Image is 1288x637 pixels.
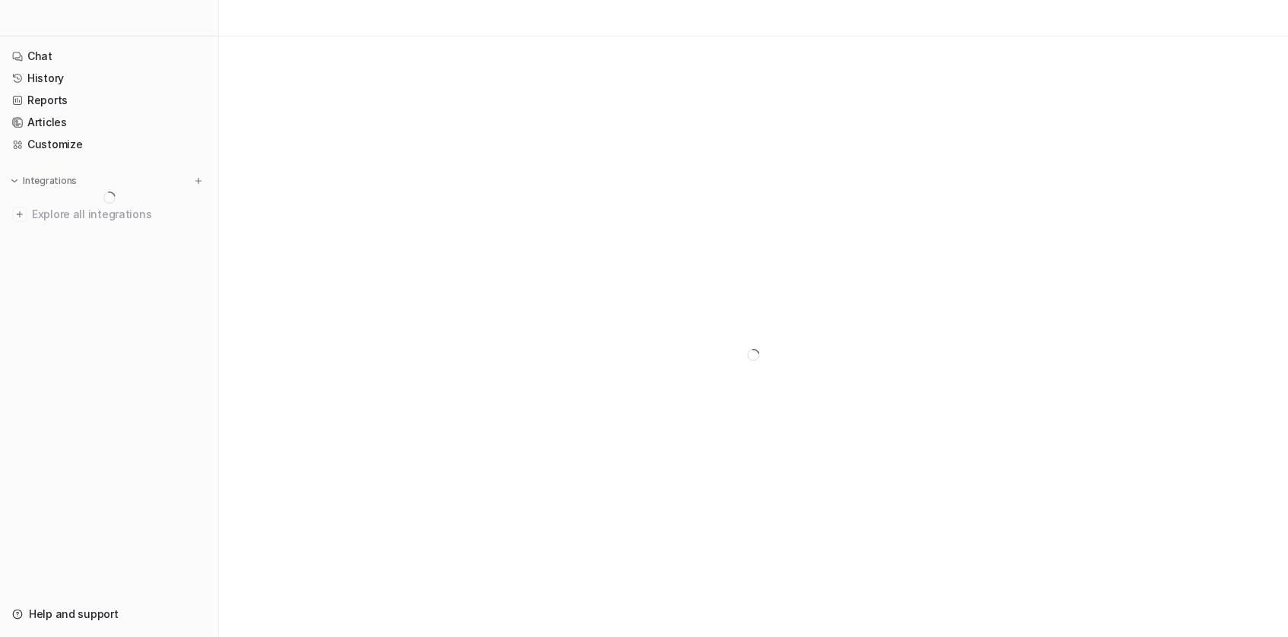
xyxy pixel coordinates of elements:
[32,202,206,227] span: Explore all integrations
[6,68,212,89] a: History
[6,604,212,625] a: Help and support
[9,176,20,186] img: expand menu
[6,46,212,67] a: Chat
[6,173,81,189] button: Integrations
[6,112,212,133] a: Articles
[6,90,212,111] a: Reports
[12,207,27,222] img: explore all integrations
[23,175,77,187] p: Integrations
[6,204,212,225] a: Explore all integrations
[6,134,212,155] a: Customize
[193,176,204,186] img: menu_add.svg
